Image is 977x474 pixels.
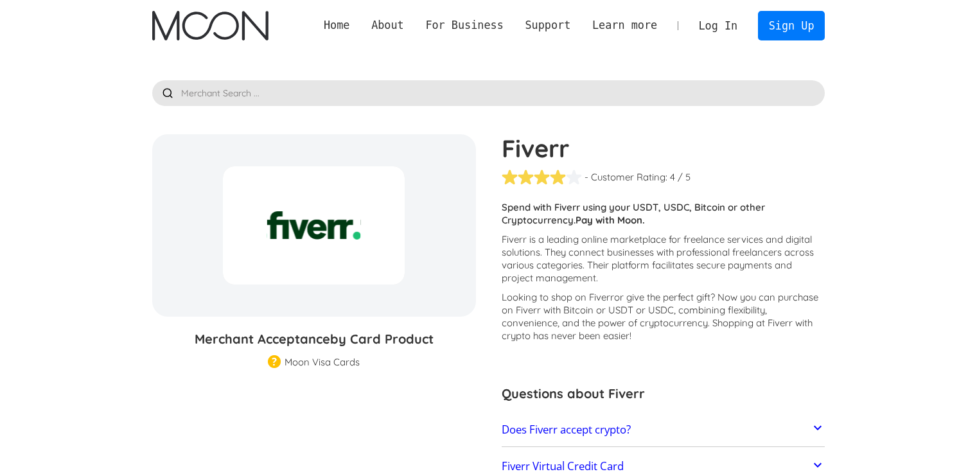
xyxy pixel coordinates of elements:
[614,291,710,303] span: or give the perfect gift
[502,460,624,473] h2: Fiverr Virtual Credit Card
[502,201,825,227] p: Spend with Fiverr using your USDT, USDC, Bitcoin or other Cryptocurrency.
[313,17,360,33] a: Home
[576,214,645,226] strong: Pay with Moon.
[688,12,748,40] a: Log In
[330,331,434,347] span: by Card Product
[758,11,825,40] a: Sign Up
[525,17,570,33] div: Support
[502,233,825,285] p: Fiverr is a leading online marketplace for freelance services and digital solutions. They connect...
[502,291,825,342] p: Looking to shop on Fiverr ? Now you can purchase on Fiverr with Bitcoin or USDT or USDC, combinin...
[371,17,404,33] div: About
[502,384,825,403] h3: Questions about Fiverr
[585,171,667,184] div: - Customer Rating:
[285,356,360,369] div: Moon Visa Cards
[360,17,414,33] div: About
[152,11,268,40] img: Moon Logo
[678,171,691,184] div: / 5
[415,17,515,33] div: For Business
[425,17,503,33] div: For Business
[502,423,631,436] h2: Does Fiverr accept crypto?
[152,329,476,349] h3: Merchant Acceptance
[515,17,581,33] div: Support
[152,11,268,40] a: home
[502,416,825,443] a: Does Fiverr accept crypto?
[670,171,675,184] div: 4
[152,80,825,106] input: Merchant Search ...
[502,134,825,162] h1: Fiverr
[581,17,668,33] div: Learn more
[592,17,657,33] div: Learn more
